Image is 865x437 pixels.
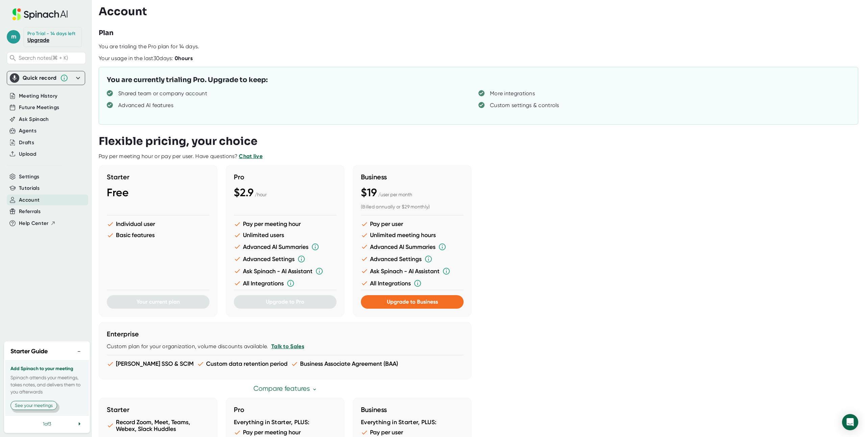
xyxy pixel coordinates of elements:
button: Agents [19,127,36,135]
button: Upload [19,150,36,158]
a: Chat live [239,153,263,159]
li: Pay per user [361,429,464,436]
div: More integrations [490,90,535,97]
li: All Integrations [361,279,464,287]
h3: Flexible pricing, your choice [99,135,257,148]
div: Quick record [10,71,82,85]
li: [PERSON_NAME] SSO & SCIM [107,360,194,367]
a: Upgrade [27,37,49,43]
h3: Business [361,173,464,181]
button: Tutorials [19,184,40,192]
span: Upgrade to Business [387,299,438,305]
span: Upgrade to Pro [266,299,304,305]
li: Unlimited meeting hours [361,232,464,239]
p: Spinach attends your meetings, takes notes, and delivers them to you afterwards [10,374,83,395]
h3: Starter [107,173,209,181]
button: Referrals [19,208,41,215]
div: Quick record [23,75,57,81]
div: Everything in Starter, PLUS: [361,419,464,426]
div: Pay per meeting hour or pay per user. Have questions? [99,153,263,160]
button: Help Center [19,220,56,227]
h3: You are currently trialing Pro. Upgrade to keep: [107,75,268,85]
h3: Business [361,406,464,414]
div: Custom plan for your organization, volume discounts available. [107,343,464,350]
span: Help Center [19,220,49,227]
h3: Enterprise [107,330,464,338]
h3: Add Spinach to your meeting [10,366,83,371]
span: Free [107,186,129,199]
li: Ask Spinach - AI Assistant [361,267,464,275]
span: Search notes (⌘ + K) [19,55,68,61]
li: Pay per meeting hour [234,429,337,436]
div: Open Intercom Messenger [842,414,858,430]
span: $2.9 [234,186,253,199]
li: Unlimited users [234,232,337,239]
div: Shared team or company account [118,90,207,97]
b: 0 hours [175,55,193,61]
button: Account [19,196,40,204]
button: Upgrade to Business [361,295,464,309]
li: Advanced Settings [361,255,464,263]
div: Everything in Starter, PLUS: [234,419,337,426]
li: All Integrations [234,279,337,287]
a: Talk to Sales [271,343,304,350]
li: Advanced AI Summaries [234,243,337,251]
span: / hour [255,192,267,197]
button: − [75,346,83,356]
span: $19 [361,186,377,199]
li: Custom data retention period [197,360,288,367]
span: 1 of 3 [43,421,51,427]
li: Individual user [107,221,209,228]
li: Basic features [107,232,209,239]
button: See your meetings [10,401,57,410]
span: m [7,30,20,44]
li: Business Associate Agreement (BAA) [291,360,398,367]
div: Custom settings & controls [490,102,559,109]
button: Ask Spinach [19,115,49,123]
div: (Billed annually or $29 monthly) [361,204,464,210]
button: Settings [19,173,40,181]
li: Pay per meeting hour [234,221,337,228]
li: Advanced Settings [234,255,337,263]
button: Upgrade to Pro [234,295,337,309]
h3: Pro [234,406,337,414]
li: Record Zoom, Meet, Teams, Webex, Slack Huddles [107,419,209,432]
li: Advanced AI Summaries [361,243,464,251]
div: You are trialing the Pro plan for 14 days. [99,43,865,50]
span: / user per month [378,192,412,197]
button: Meeting History [19,92,57,100]
h3: Plan [99,28,114,38]
h3: Starter [107,406,209,414]
div: Pro Trial - 14 days left [27,31,75,37]
li: Pay per user [361,221,464,228]
button: Future Meetings [19,104,59,111]
div: Advanced AI features [118,102,173,109]
button: Your current plan [107,295,209,309]
div: Your usage in the last 30 days: [99,55,193,62]
span: Your current plan [137,299,180,305]
h3: Pro [234,173,337,181]
button: Drafts [19,139,34,147]
li: Ask Spinach - AI Assistant [234,267,337,275]
h2: Starter Guide [10,347,48,356]
a: Compare features [253,385,317,392]
h3: Account [99,5,147,18]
